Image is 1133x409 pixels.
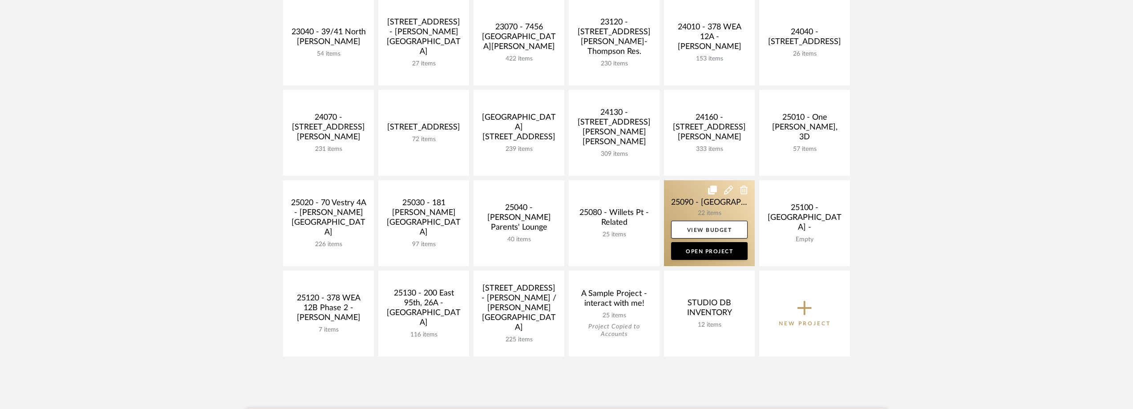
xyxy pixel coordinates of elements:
div: 25020 - 70 Vestry 4A - [PERSON_NAME][GEOGRAPHIC_DATA] [290,198,367,241]
div: 24010 - 378 WEA 12A - [PERSON_NAME] [671,22,748,55]
div: 25 items [576,312,652,320]
div: 225 items [481,336,557,344]
p: New Project [779,319,831,328]
div: 27 items [385,60,462,68]
div: 25030 - 181 [PERSON_NAME][GEOGRAPHIC_DATA] [385,198,462,241]
div: 24070 - [STREET_ADDRESS][PERSON_NAME] [290,113,367,146]
div: 230 items [576,60,652,68]
div: A Sample Project - interact with me! [576,289,652,312]
div: 25100 - [GEOGRAPHIC_DATA] - [766,203,843,236]
div: 422 items [481,55,557,63]
div: 25 items [576,231,652,239]
div: [STREET_ADDRESS] [385,122,462,136]
div: 25080 - Willets Pt - Related [576,208,652,231]
div: [STREET_ADDRESS] - [PERSON_NAME] / [PERSON_NAME][GEOGRAPHIC_DATA] [481,283,557,336]
div: 40 items [481,236,557,243]
div: 23040 - 39/41 North [PERSON_NAME] [290,27,367,50]
div: 25130 - 200 East 95th, 26A - [GEOGRAPHIC_DATA] [385,288,462,331]
div: 12 items [671,321,748,329]
div: [GEOGRAPHIC_DATA][STREET_ADDRESS] [481,113,557,146]
button: New Project [759,271,850,356]
div: [STREET_ADDRESS] - [PERSON_NAME][GEOGRAPHIC_DATA] [385,17,462,60]
div: 333 items [671,146,748,153]
div: Project Copied to Accounts [576,323,652,338]
div: 23070 - 7456 [GEOGRAPHIC_DATA][PERSON_NAME] [481,22,557,55]
div: 57 items [766,146,843,153]
div: 23120 - [STREET_ADDRESS][PERSON_NAME]-Thompson Res. [576,17,652,60]
div: 116 items [385,331,462,339]
div: 54 items [290,50,367,58]
div: Empty [766,236,843,243]
div: 26 items [766,50,843,58]
div: 231 items [290,146,367,153]
a: Open Project [671,242,748,260]
div: 24130 - [STREET_ADDRESS][PERSON_NAME][PERSON_NAME] [576,108,652,150]
div: 153 items [671,55,748,63]
div: STUDIO DB INVENTORY [671,298,748,321]
a: View Budget [671,221,748,239]
div: 24160 - [STREET_ADDRESS][PERSON_NAME] [671,113,748,146]
div: 25040 - [PERSON_NAME] Parents' Lounge [481,203,557,236]
div: 97 items [385,241,462,248]
div: 72 items [385,136,462,143]
div: 25120 - 378 WEA 12B Phase 2 - [PERSON_NAME] [290,293,367,326]
div: 7 items [290,326,367,334]
div: 24040 - [STREET_ADDRESS] [766,27,843,50]
div: 239 items [481,146,557,153]
div: 226 items [290,241,367,248]
div: 25010 - One [PERSON_NAME], 3D [766,113,843,146]
div: 309 items [576,150,652,158]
